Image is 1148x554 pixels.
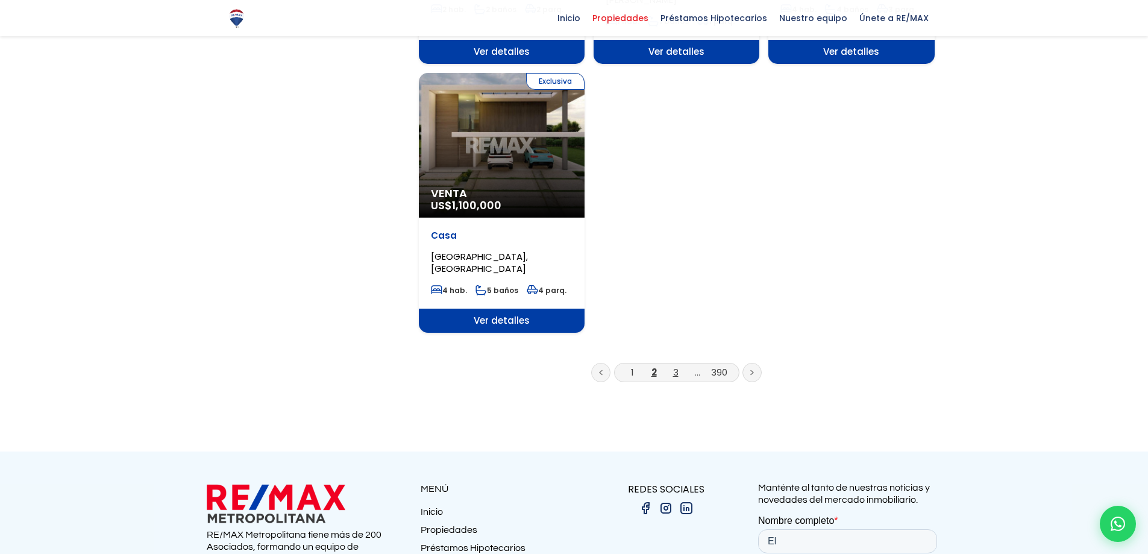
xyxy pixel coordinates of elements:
a: 2 [651,366,657,379]
a: 1 [631,366,634,379]
img: Logo de REMAX [226,8,247,29]
p: Casa [431,230,572,242]
a: 3 [673,366,679,379]
span: Propiedades [586,9,654,27]
a: ... [695,366,700,379]
span: Nuestro equipo [773,9,853,27]
img: facebook.png [638,501,653,515]
span: 5 baños [475,285,518,295]
span: Venta [431,187,572,200]
span: US$ [431,198,501,213]
a: Propiedades [421,524,574,542]
p: MENÚ [421,482,574,497]
span: 4 parq. [527,285,566,295]
span: 4 hab. [431,285,467,295]
img: remax metropolitana logo [207,482,345,526]
a: 390 [711,366,727,379]
span: [GEOGRAPHIC_DATA], [GEOGRAPHIC_DATA] [431,250,528,275]
span: Únete a RE/MAX [853,9,935,27]
span: Ver detalles [419,40,585,64]
span: Préstamos Hipotecarios [654,9,773,27]
p: Manténte al tanto de nuestras noticias y novedades del mercado inmobiliario. [758,482,942,506]
span: Inicio [551,9,586,27]
a: Exclusiva Venta US$1,100,000 Casa [GEOGRAPHIC_DATA], [GEOGRAPHIC_DATA] 4 hab. 5 baños 4 parq. Ver... [419,73,585,333]
img: linkedin.png [679,501,694,515]
a: Inicio [421,506,574,524]
span: Ver detalles [419,309,585,333]
span: Exclusiva [526,73,585,90]
span: 1,100,000 [452,198,501,213]
span: Ver detalles [768,40,934,64]
span: Ver detalles [594,40,759,64]
img: instagram.png [659,501,673,515]
p: REDES SOCIALES [574,482,758,497]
